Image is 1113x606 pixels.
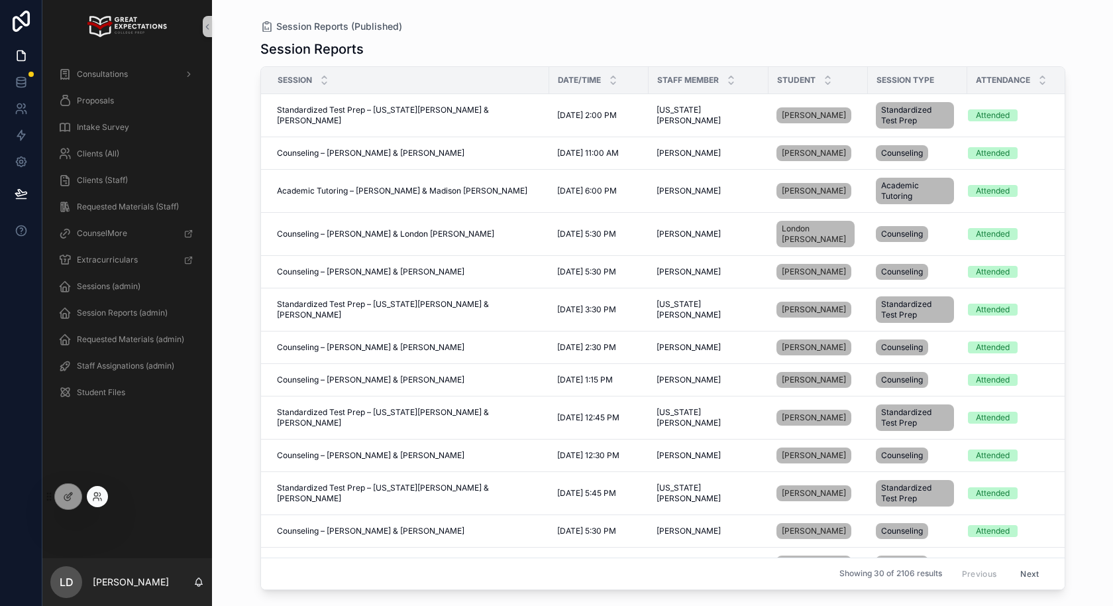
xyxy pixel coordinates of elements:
[77,149,119,159] span: Clients (All)
[881,229,923,239] span: Counseling
[776,485,851,501] a: [PERSON_NAME]
[557,526,616,536] span: [DATE] 5:30 PM
[976,228,1010,240] div: Attended
[50,89,204,113] a: Proposals
[782,375,846,385] span: [PERSON_NAME]
[557,110,641,121] a: [DATE] 2:00 PM
[77,228,127,239] span: CounselMore
[881,407,949,428] span: Standardized Test Prep
[657,526,761,536] a: [PERSON_NAME]
[50,221,204,245] a: CounselMore
[876,99,959,131] a: Standardized Test Prep
[782,110,846,121] span: [PERSON_NAME]
[776,264,851,280] a: [PERSON_NAME]
[876,175,959,207] a: Academic Tutoring
[657,375,721,385] span: [PERSON_NAME]
[1011,564,1048,584] button: Next
[968,228,1059,240] a: Attended
[278,75,312,86] span: Session
[50,354,204,378] a: Staff Assignations (admin)
[776,407,860,428] a: [PERSON_NAME]
[776,372,851,388] a: [PERSON_NAME]
[50,248,204,272] a: Extracurriculars
[782,488,846,499] span: [PERSON_NAME]
[557,412,641,423] a: [DATE] 12:45 PM
[260,40,364,58] h1: Session Reports
[876,143,959,164] a: Counseling
[77,95,114,106] span: Proposals
[277,407,541,428] span: Standardized Test Prep – [US_STATE][PERSON_NAME] & [PERSON_NAME]
[976,487,1010,499] div: Attended
[277,450,464,461] span: Counseling – [PERSON_NAME] & [PERSON_NAME]
[77,175,128,186] span: Clients (Staff)
[776,556,851,572] a: [PERSON_NAME]
[50,168,204,192] a: Clients (Staff)
[881,105,949,126] span: Standardized Test Prep
[657,105,761,126] a: [US_STATE][PERSON_NAME]
[968,341,1059,353] a: Attended
[782,186,846,196] span: [PERSON_NAME]
[657,526,721,536] span: [PERSON_NAME]
[657,186,761,196] a: [PERSON_NAME]
[776,339,851,355] a: [PERSON_NAME]
[277,186,527,196] span: Academic Tutoring – [PERSON_NAME] & Madison [PERSON_NAME]
[881,450,923,461] span: Counseling
[968,374,1059,386] a: Attended
[557,148,641,158] a: [DATE] 11:00 AM
[657,407,761,428] a: [US_STATE][PERSON_NAME]
[839,569,942,579] span: Showing 30 of 2106 results
[976,75,1030,86] span: Attendance
[557,488,641,499] a: [DATE] 5:45 PM
[50,115,204,139] a: Intake Survey
[657,229,761,239] a: [PERSON_NAME]
[77,122,129,133] span: Intake Survey
[77,387,125,398] span: Student Files
[976,185,1010,197] div: Attended
[557,304,641,315] a: [DATE] 3:30 PM
[881,267,923,277] span: Counseling
[260,20,402,33] a: Session Reports (Published)
[976,304,1010,316] div: Attended
[77,281,140,292] span: Sessions (admin)
[968,525,1059,537] a: Attended
[557,526,641,536] a: [DATE] 5:30 PM
[976,147,1010,159] div: Attended
[782,526,846,536] span: [PERSON_NAME]
[776,448,851,463] a: [PERSON_NAME]
[776,180,860,202] a: [PERSON_NAME]
[976,266,1010,278] div: Attended
[782,223,849,245] span: London [PERSON_NAME]
[557,375,613,385] span: [DATE] 1:15 PM
[782,267,846,277] span: [PERSON_NAME]
[557,375,641,385] a: [DATE] 1:15 PM
[876,223,959,245] a: Counseling
[968,487,1059,499] a: Attended
[876,75,934,86] span: Session Type
[968,185,1059,197] a: Attended
[776,520,860,542] a: [PERSON_NAME]
[657,148,761,158] a: [PERSON_NAME]
[77,202,179,212] span: Requested Materials (Staff)
[50,381,204,404] a: Student Files
[776,523,851,539] a: [PERSON_NAME]
[277,299,541,320] span: Standardized Test Prep – [US_STATE][PERSON_NAME] & [PERSON_NAME]
[657,450,721,461] span: [PERSON_NAME]
[277,483,541,504] a: Standardized Test Prep – [US_STATE][PERSON_NAME] & [PERSON_NAME]
[876,445,959,466] a: Counseling
[557,450,619,461] span: [DATE] 12:30 PM
[557,267,641,277] a: [DATE] 5:30 PM
[876,477,959,509] a: Standardized Test Prep
[657,267,721,277] span: [PERSON_NAME]
[776,553,860,574] a: [PERSON_NAME]
[968,304,1059,316] a: Attended
[876,402,959,434] a: Standardized Test Prep
[50,195,204,219] a: Requested Materials (Staff)
[776,143,860,164] a: [PERSON_NAME]
[976,450,1010,461] div: Attended
[976,374,1010,386] div: Attended
[42,53,212,422] div: scrollable content
[558,75,601,86] span: Date/Time
[976,109,1010,121] div: Attended
[277,148,541,158] a: Counseling – [PERSON_NAME] & [PERSON_NAME]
